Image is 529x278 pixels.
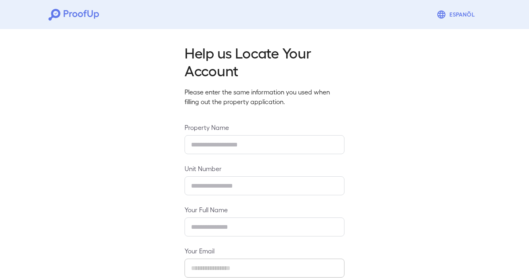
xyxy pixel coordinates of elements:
[185,205,344,214] label: Your Full Name
[433,6,481,23] button: Espanõl
[185,123,344,132] label: Property Name
[185,246,344,255] label: Your Email
[185,87,344,107] p: Please enter the same information you used when filling out the property application.
[185,44,344,79] h2: Help us Locate Your Account
[185,164,344,173] label: Unit Number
